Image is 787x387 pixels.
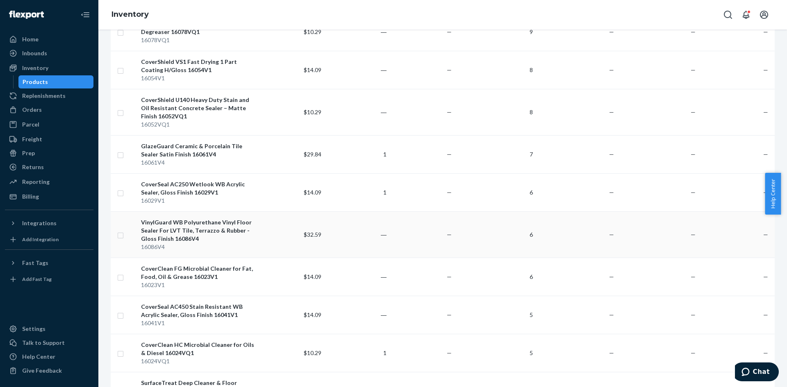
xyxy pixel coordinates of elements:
div: CoverClean HC Microbial Cleaner for Oils & Diesel 16024VQ1 [141,341,257,357]
button: Fast Tags [5,256,93,269]
a: Billing [5,190,93,203]
div: Orders [22,106,42,114]
div: Fast Tags [22,259,48,267]
span: — [691,349,696,356]
div: Replenishments [22,92,66,100]
td: ― [325,258,390,296]
a: Prep [5,147,93,160]
span: — [609,189,614,196]
td: 1 [325,173,390,211]
span: — [691,311,696,318]
div: 16078VQ1 [141,36,257,44]
span: — [447,311,452,318]
button: Open notifications [738,7,754,23]
div: Inventory [22,64,48,72]
span: — [763,273,768,280]
span: — [763,189,768,196]
button: Integrations [5,217,93,230]
div: CoverSeal AC250 Wetlook WB Acrylic Sealer, Gloss Finish 16029V1 [141,180,257,197]
div: Prep [22,149,35,157]
div: Products [23,78,48,86]
div: 16024VQ1 [141,357,257,365]
td: 1 [325,135,390,173]
span: — [691,151,696,158]
a: Settings [5,322,93,335]
a: Inventory [111,10,149,19]
span: — [763,349,768,356]
a: Add Integration [5,233,93,246]
span: — [691,66,696,73]
button: Open Search Box [720,7,736,23]
div: CoverShield U140 Heavy Duty Stain and Oil Resistant Concrete Sealer – Matte Finish 16052VQ1 [141,96,257,120]
span: — [691,28,696,35]
span: — [447,109,452,115]
div: 16023V1 [141,281,257,289]
span: $10.29 [304,109,321,115]
a: Parcel [5,118,93,131]
span: — [609,109,614,115]
div: 16029V1 [141,197,257,205]
span: — [609,273,614,280]
td: ― [325,13,390,51]
span: — [691,273,696,280]
td: 9 [455,13,536,51]
span: $10.29 [304,28,321,35]
div: CoverShield VS1 Fast Drying 1 Part Coating H/Gloss 16054V1 [141,58,257,74]
a: Add Fast Tag [5,273,93,286]
div: Add Integration [22,236,59,243]
span: — [447,231,452,238]
div: Inbounds [22,49,47,57]
div: CoverClean FG Microbial Cleaner for Fat, Food, Oil & Grease 16023V1 [141,265,257,281]
td: ― [325,89,390,135]
td: 8 [455,51,536,89]
a: Orders [5,103,93,116]
span: $14.09 [304,66,321,73]
td: 8 [455,89,536,135]
div: 16054V1 [141,74,257,82]
button: Talk to Support [5,336,93,349]
span: — [609,231,614,238]
td: 7 [455,135,536,173]
span: — [609,151,614,158]
span: — [763,151,768,158]
td: ― [325,296,390,334]
div: Freight [22,135,42,143]
span: — [763,28,768,35]
div: 16052VQ1 [141,120,257,129]
div: 16041V1 [141,319,257,327]
span: — [447,66,452,73]
td: 1 [325,334,390,372]
div: Talk to Support [22,339,65,347]
span: — [447,273,452,280]
span: — [609,28,614,35]
td: ― [325,211,390,258]
iframe: Opens a widget where you can chat to one of our agents [735,362,779,383]
td: 5 [455,296,536,334]
div: Help Center [22,353,55,361]
span: — [763,311,768,318]
button: Give Feedback [5,364,93,377]
td: 5 [455,334,536,372]
span: — [447,349,452,356]
div: 16061V4 [141,158,257,167]
button: Open account menu [756,7,772,23]
button: Close Navigation [77,7,93,23]
img: Flexport logo [9,11,44,19]
span: — [763,231,768,238]
span: — [447,189,452,196]
div: Parcel [22,120,39,129]
button: Help Center [765,173,781,215]
td: 6 [455,258,536,296]
span: — [763,66,768,73]
span: — [447,28,452,35]
div: Reporting [22,178,50,186]
td: 6 [455,173,536,211]
a: Inventory [5,61,93,75]
div: VinylGuard WB Polyurethane Vinyl Floor Sealer For LVT Tile, Terrazzo & Rubber - Gloss Finish 16086V4 [141,218,257,243]
div: Integrations [22,219,57,227]
div: Billing [22,192,39,201]
span: — [609,66,614,73]
div: 16086V4 [141,243,257,251]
